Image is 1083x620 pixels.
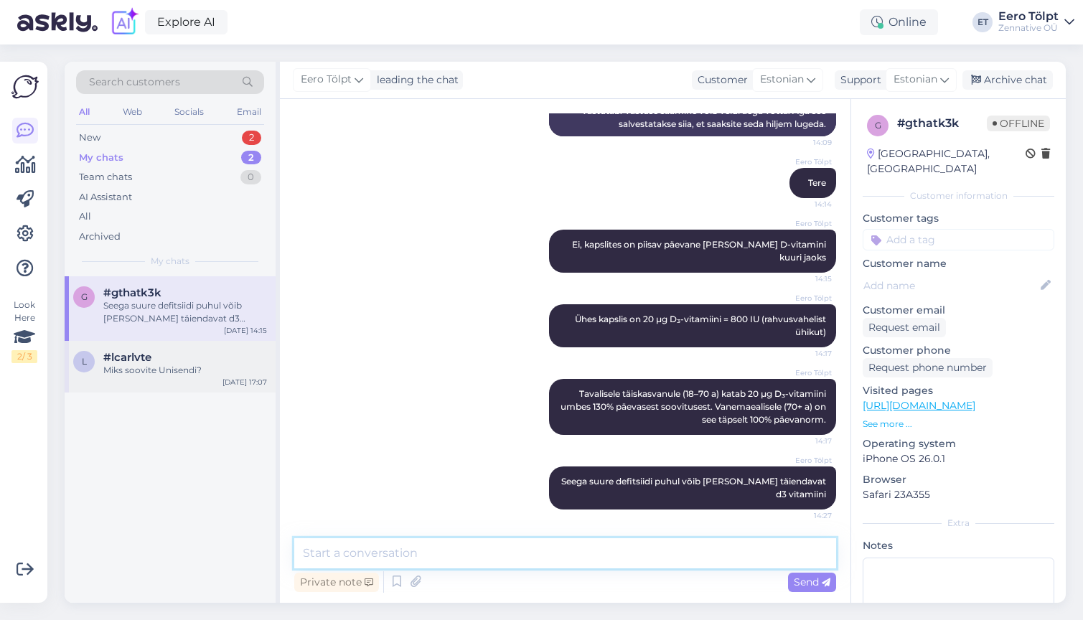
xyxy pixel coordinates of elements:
[11,350,37,363] div: 2 / 3
[760,72,804,88] span: Estonian
[863,399,975,412] a: [URL][DOMAIN_NAME]
[863,517,1054,530] div: Extra
[778,455,832,466] span: Eero Tölpt
[89,75,180,90] span: Search customers
[172,103,207,121] div: Socials
[294,573,379,592] div: Private note
[863,487,1054,502] p: Safari 23A355
[11,299,37,363] div: Look Here
[79,131,100,145] div: New
[241,151,261,165] div: 2
[103,286,161,299] span: #gthatk3k
[778,293,832,304] span: Eero Tölpt
[863,436,1054,451] p: Operating system
[863,278,1038,293] input: Add name
[11,73,39,100] img: Askly Logo
[572,239,828,263] span: Ei, kapslites on piisav päevane [PERSON_NAME] D-vitamini kuuri jaoks
[863,229,1054,250] input: Add a tag
[897,115,987,132] div: # gthatk3k
[120,103,145,121] div: Web
[103,299,267,325] div: Seega suure defitsiidi puhul võib [PERSON_NAME] täiendavat d3 vitamiini
[778,348,832,359] span: 14:17
[145,10,228,34] a: Explore AI
[79,230,121,244] div: Archived
[240,170,261,184] div: 0
[778,137,832,148] span: 14:09
[962,70,1053,90] div: Archive chat
[234,103,264,121] div: Email
[998,11,1074,34] a: Eero TölptZennative OÜ
[778,273,832,284] span: 14:15
[987,116,1050,131] span: Offline
[863,451,1054,466] p: iPhone OS 26.0.1
[867,146,1026,177] div: [GEOGRAPHIC_DATA], [GEOGRAPHIC_DATA]
[863,358,993,377] div: Request phone number
[778,199,832,210] span: 14:14
[863,211,1054,226] p: Customer tags
[863,303,1054,318] p: Customer email
[998,11,1059,22] div: Eero Tölpt
[835,72,881,88] div: Support
[301,72,352,88] span: Eero Tölpt
[863,343,1054,358] p: Customer phone
[222,377,267,387] div: [DATE] 17:07
[82,356,87,367] span: l
[863,383,1054,398] p: Visited pages
[863,472,1054,487] p: Browser
[575,314,828,337] span: Ühes kapslis on 20 µg D₃-vitamiini = 800 IU (rahvusvahelist ühikut)
[79,151,123,165] div: My chats
[794,576,830,588] span: Send
[79,210,91,224] div: All
[103,364,267,377] div: Miks soovite Unisendi?
[224,325,267,336] div: [DATE] 14:15
[778,367,832,378] span: Eero Tölpt
[998,22,1059,34] div: Zennative OÜ
[778,156,832,167] span: Eero Tölpt
[151,255,189,268] span: My chats
[894,72,937,88] span: Estonian
[109,7,139,37] img: explore-ai
[79,190,132,205] div: AI Assistant
[863,538,1054,553] p: Notes
[863,418,1054,431] p: See more ...
[561,388,828,425] span: Tavalisele täiskasvanule (18–70 a) katab 20 µg D₃-vitamiini umbes 130% päevasest soovitusest. Van...
[808,177,826,188] span: Tere
[79,170,132,184] div: Team chats
[242,131,261,145] div: 2
[863,256,1054,271] p: Customer name
[778,510,832,521] span: 14:27
[81,291,88,302] span: g
[76,103,93,121] div: All
[103,351,151,364] span: #lcarlvte
[561,476,828,499] span: Seega suure defitsiidi puhul võib [PERSON_NAME] täiendavat d3 vitamiini
[863,318,946,337] div: Request email
[972,12,993,32] div: ET
[778,436,832,446] span: 14:17
[863,189,1054,202] div: Customer information
[860,9,938,35] div: Online
[692,72,748,88] div: Customer
[371,72,459,88] div: leading the chat
[875,120,881,131] span: g
[778,218,832,229] span: Eero Tölpt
